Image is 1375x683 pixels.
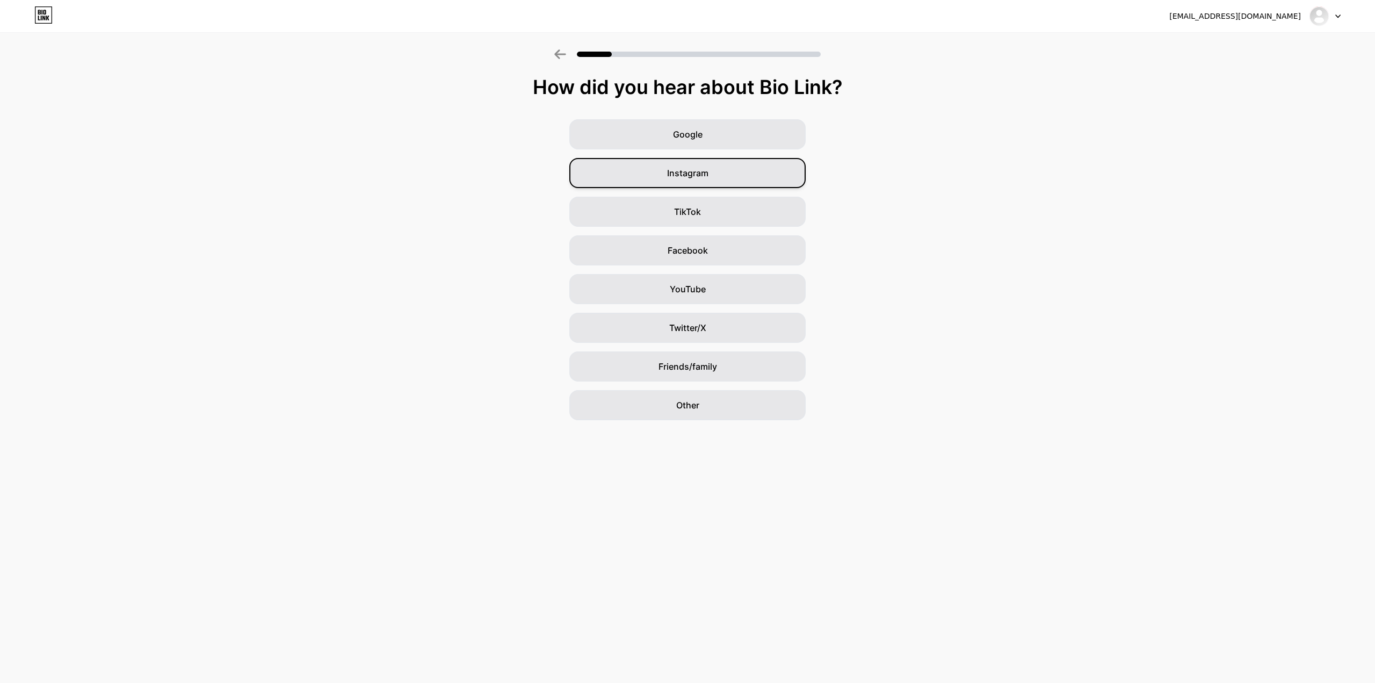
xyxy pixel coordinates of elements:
[674,205,701,218] span: TikTok
[667,167,708,179] span: Instagram
[1169,11,1301,22] div: [EMAIL_ADDRESS][DOMAIN_NAME]
[673,128,703,141] span: Google
[1309,6,1329,26] img: kevindewilde
[670,283,706,296] span: YouTube
[658,360,717,373] span: Friends/family
[5,76,1370,98] div: How did you hear about Bio Link?
[676,399,699,412] span: Other
[668,244,708,257] span: Facebook
[669,321,706,334] span: Twitter/X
